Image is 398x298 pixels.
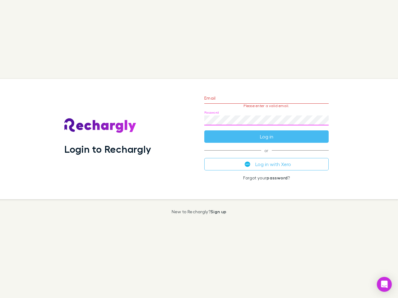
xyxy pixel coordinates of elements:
[204,110,219,115] label: Password
[204,158,329,170] button: Log in with Xero
[204,104,329,108] p: Please enter a valid email.
[172,209,227,214] p: New to Rechargly?
[64,118,137,133] img: Rechargly's Logo
[204,130,329,143] button: Log in
[211,209,226,214] a: Sign up
[245,161,250,167] img: Xero's logo
[204,175,329,180] p: Forgot your ?
[377,277,392,292] div: Open Intercom Messenger
[204,150,329,151] span: or
[64,143,151,155] h1: Login to Rechargly
[266,175,288,180] a: password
